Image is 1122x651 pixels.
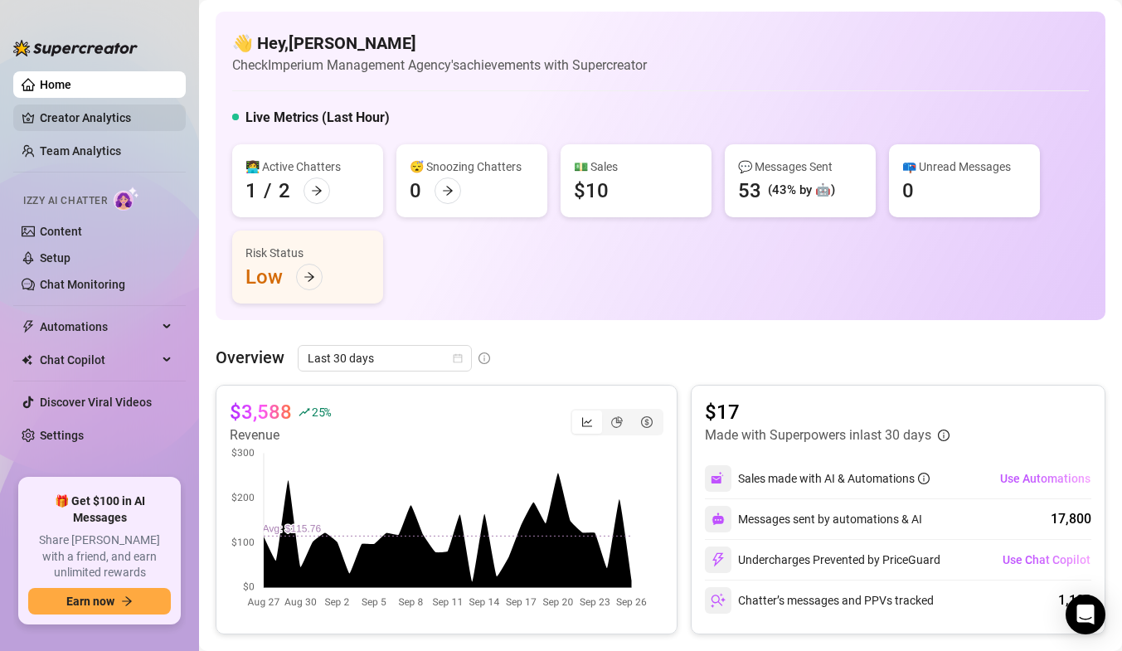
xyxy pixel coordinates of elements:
div: 📪 Unread Messages [902,158,1027,176]
button: Use Automations [999,465,1091,492]
div: Risk Status [245,244,370,262]
h5: Live Metrics (Last Hour) [245,108,390,128]
div: 0 [902,177,914,204]
span: arrow-right [121,595,133,607]
span: calendar [453,353,463,363]
span: pie-chart [611,416,623,428]
article: Revenue [230,425,331,445]
article: Made with Superpowers in last 30 days [705,425,931,445]
span: arrow-right [311,185,323,197]
article: $17 [705,399,950,425]
a: Home [40,78,71,91]
button: Use Chat Copilot [1002,547,1091,573]
img: svg%3e [711,593,726,608]
button: Earn nowarrow-right [28,588,171,615]
div: (43% by 🤖) [768,181,835,201]
span: Share [PERSON_NAME] with a friend, and earn unlimited rewards [28,532,171,581]
img: Chat Copilot [22,354,32,366]
div: segmented control [571,409,663,435]
div: 53 [738,177,761,204]
img: AI Chatter [114,187,139,211]
img: svg%3e [711,552,726,567]
span: info-circle [918,473,930,484]
article: Overview [216,345,284,370]
img: svg%3e [711,471,726,486]
span: Earn now [66,595,114,608]
span: info-circle [478,352,490,364]
span: Use Automations [1000,472,1090,485]
span: rise [299,406,310,418]
span: info-circle [938,430,950,441]
span: Chat Copilot [40,347,158,373]
span: arrow-right [442,185,454,197]
div: 💵 Sales [574,158,698,176]
article: Check Imperium Management Agency's achievements with Supercreator [232,55,647,75]
span: line-chart [581,416,593,428]
div: Undercharges Prevented by PriceGuard [705,547,940,573]
div: $10 [574,177,609,204]
a: Creator Analytics [40,104,172,131]
a: Settings [40,429,84,442]
div: 💬 Messages Sent [738,158,862,176]
span: Last 30 days [308,346,462,371]
h4: 👋 Hey, [PERSON_NAME] [232,32,647,55]
div: 1 [245,177,257,204]
div: Open Intercom Messenger [1066,595,1105,634]
div: 0 [410,177,421,204]
span: Use Chat Copilot [1003,553,1090,566]
div: 1,183 [1058,590,1091,610]
div: 😴 Snoozing Chatters [410,158,534,176]
a: Chat Monitoring [40,278,125,291]
span: 25 % [312,404,331,420]
span: thunderbolt [22,320,35,333]
span: arrow-right [304,271,315,283]
a: Discover Viral Videos [40,396,152,409]
a: Setup [40,251,70,265]
img: svg%3e [712,513,725,526]
article: $3,588 [230,399,292,425]
div: Messages sent by automations & AI [705,506,922,532]
img: logo-BBDzfeDw.svg [13,40,138,56]
span: dollar-circle [641,416,653,428]
div: 17,800 [1051,509,1091,529]
div: Chatter’s messages and PPVs tracked [705,587,934,614]
span: Automations [40,313,158,340]
div: Sales made with AI & Automations [738,469,930,488]
a: Content [40,225,82,238]
div: 👩‍💻 Active Chatters [245,158,370,176]
a: Team Analytics [40,144,121,158]
div: 2 [279,177,290,204]
span: 🎁 Get $100 in AI Messages [28,493,171,526]
span: Izzy AI Chatter [23,193,107,209]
